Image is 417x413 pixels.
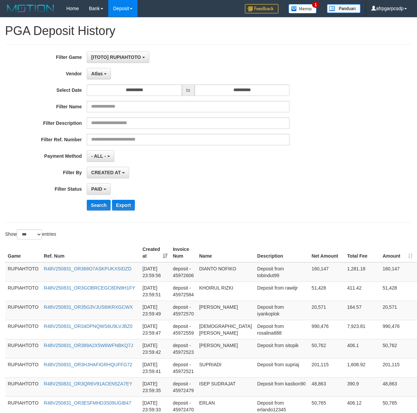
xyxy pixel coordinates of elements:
[309,262,345,282] td: 160,147
[344,243,380,262] th: Total Fee
[344,262,380,282] td: 1,281.18
[196,262,255,282] td: DIANTO NOFIKO
[170,281,196,301] td: deposit - 45972584
[44,324,132,329] a: R48V250831_OR34DPNQWS6U9LVJBZ0
[5,339,41,358] td: RUPIAHTOTO
[196,243,255,262] th: Name
[196,301,255,320] td: [PERSON_NAME]
[196,339,255,358] td: [PERSON_NAME]
[91,186,102,192] span: PAID
[5,3,56,13] img: MOTION_logo.png
[380,358,416,377] td: 201,115
[312,2,319,8] span: 1
[170,377,196,397] td: deposit - 45972479
[309,301,345,320] td: 20,571
[5,229,56,239] label: Show entries
[344,377,380,397] td: 390.9
[44,343,133,348] a: R48V250831_OR389A2X5W6WFNBKQ7J
[196,358,255,377] td: SUPRIADI
[91,153,106,159] span: - ALL -
[87,200,111,211] button: Search
[344,281,380,301] td: 411.42
[309,339,345,358] td: 50,762
[255,262,309,282] td: Deposit from tobindut99
[5,243,41,262] th: Game
[380,339,416,358] td: 50,762
[5,320,41,339] td: RUPIAHTOTO
[140,281,170,301] td: [DATE] 23:59:51
[344,320,380,339] td: 7,923.81
[245,4,278,13] img: Feedback.jpg
[182,84,195,96] span: to
[309,358,345,377] td: 201,115
[44,362,132,367] a: R48V250831_OR3HJHAFIGRHQUFFG72
[140,262,170,282] td: [DATE] 23:59:56
[170,320,196,339] td: deposit - 45972559
[344,301,380,320] td: 164.57
[196,281,255,301] td: KHOIRUL RIZKI
[255,301,309,320] td: Deposit from iyankoplok
[5,301,41,320] td: RUPIAHTOTO
[255,358,309,377] td: Deposit from supriaj
[380,377,416,397] td: 48,863
[344,339,380,358] td: 406.1
[196,377,255,397] td: ISEP SUDRAJAT
[87,68,111,79] button: Atlas
[170,358,196,377] td: deposit - 45972521
[87,183,110,195] button: PAID
[112,200,135,211] button: Export
[309,320,345,339] td: 990,476
[5,377,41,397] td: RUPIAHTOTO
[344,358,380,377] td: 1,608.92
[44,285,135,291] a: R48V250831_OR3GOBRCEGC8DN9H1FY
[380,301,416,320] td: 20,571
[327,4,361,13] img: panduan.png
[196,320,255,339] td: [DEMOGRAPHIC_DATA][PERSON_NAME]
[140,243,170,262] th: Created at: activate to sort column ascending
[309,243,345,262] th: Net Amount
[140,377,170,397] td: [DATE] 23:59:35
[380,281,416,301] td: 51,428
[87,51,149,63] button: [ITOTO] RUPIAHTOTO
[380,243,416,262] th: Amount: activate to sort column ascending
[140,301,170,320] td: [DATE] 23:59:49
[380,262,416,282] td: 160,147
[255,243,309,262] th: Description
[87,167,129,178] button: CREATED AT
[44,381,132,386] a: R48V250831_OR3QR6V91ACEN5ZA7EY
[170,262,196,282] td: deposit - 45972606
[170,339,196,358] td: deposit - 45972523
[289,4,317,13] img: Button%20Memo.svg
[309,377,345,397] td: 48,863
[5,262,41,282] td: RUPIAHTOTO
[255,320,309,339] td: Deposit from rosalina888
[41,243,140,262] th: Ref. Num
[44,304,133,310] a: R48V250831_OR35G3VJUS6IKRXGCWX
[91,170,121,175] span: CREATED AT
[91,54,141,60] span: [ITOTO] RUPIAHTOTO
[140,320,170,339] td: [DATE] 23:59:47
[91,71,103,76] span: Atlas
[170,301,196,320] td: deposit - 45972570
[255,339,309,358] td: Deposit from sitopik
[380,320,416,339] td: 990,476
[5,358,41,377] td: RUPIAHTOTO
[255,377,309,397] td: Deposit from kasbon90
[140,339,170,358] td: [DATE] 23:59:42
[140,358,170,377] td: [DATE] 23:59:41
[44,400,131,406] a: R48V250831_OR3ESFMHD3S09UGIB47
[5,24,412,38] h1: PGA Deposit History
[255,281,309,301] td: Deposit from rawitjr
[87,150,114,162] button: - ALL -
[170,243,196,262] th: Invoice Num
[5,281,41,301] td: RUPIAHTOTO
[17,229,42,239] select: Showentries
[309,281,345,301] td: 51,428
[44,266,131,271] a: R48V250831_OR368O7ASKPUKXSIDZD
